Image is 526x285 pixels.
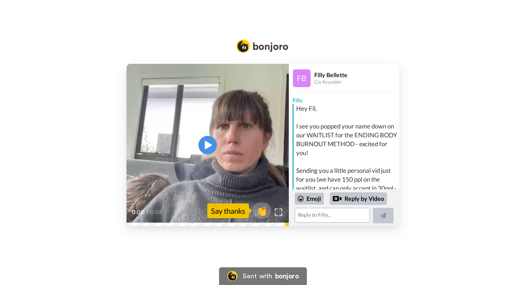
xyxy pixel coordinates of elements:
span: 👏 [253,205,271,217]
div: Say thanks [207,203,249,218]
img: Bonjoro Logo [236,40,288,53]
img: Full screen [275,209,282,216]
div: Emoji [295,193,324,205]
span: 0:00 [132,208,145,217]
div: Filly Bellette [314,71,399,78]
span: / [146,208,149,217]
img: Profile Image [293,69,311,87]
div: Co-founder [314,79,399,85]
div: Filly [289,93,399,104]
button: 👏 [253,202,271,219]
div: Hey Fil, I see you popped your name down on our WAITLIST for the ENDING BODY BURNOUT METHOD - exc... [296,104,398,228]
div: Reply by Video [330,192,387,205]
span: 0:05 [150,208,163,217]
div: Reply by Video [333,194,342,203]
